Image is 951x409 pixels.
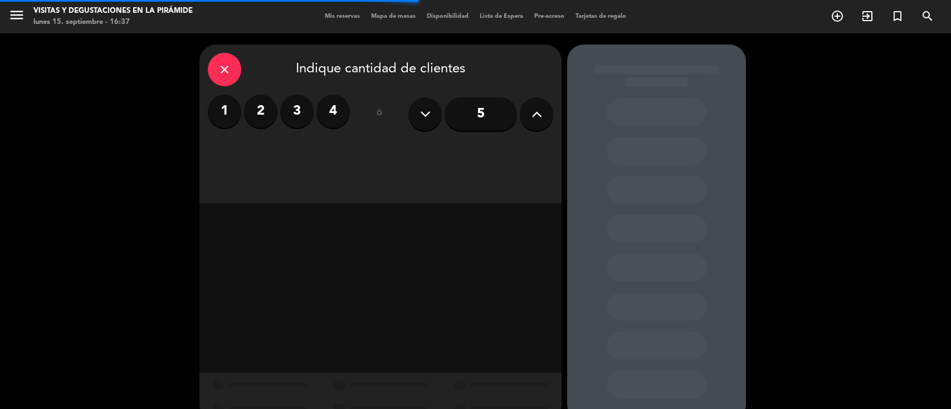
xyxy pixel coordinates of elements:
button: menu [8,7,25,27]
label: 4 [316,95,350,128]
span: Disponibilidad [421,13,474,19]
label: 1 [208,95,241,128]
div: Visitas y degustaciones en La Pirámide [33,6,193,17]
div: ó [361,95,397,134]
i: menu [8,7,25,23]
i: exit_to_app [861,9,874,23]
i: turned_in_not [891,9,904,23]
span: Mis reservas [319,13,365,19]
div: lunes 15. septiembre - 16:37 [33,17,193,28]
i: add_circle_outline [831,9,844,23]
div: Indique cantidad de clientes [208,53,553,86]
label: 2 [244,95,277,128]
span: Pre-acceso [529,13,570,19]
i: search [921,9,934,23]
i: close [218,63,231,76]
span: Lista de Espera [474,13,529,19]
span: Mapa de mesas [365,13,421,19]
label: 3 [280,95,314,128]
span: Tarjetas de regalo [570,13,632,19]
